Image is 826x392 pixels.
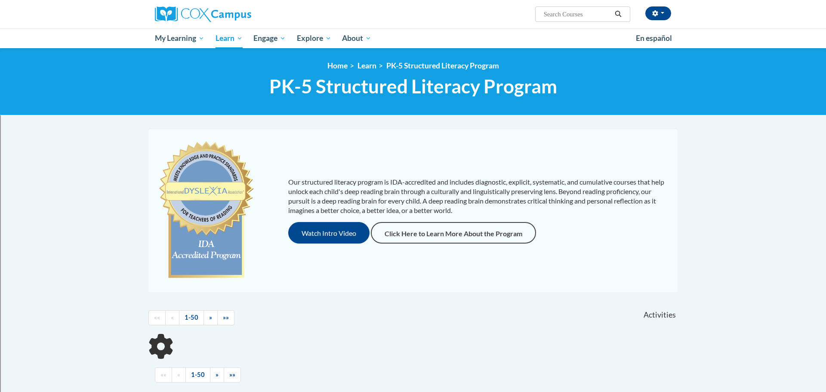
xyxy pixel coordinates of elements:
[342,33,371,43] span: About
[216,33,243,43] span: Learn
[269,75,557,98] span: PK-5 Structured Literacy Program
[253,33,286,43] span: Engage
[155,6,251,22] img: Cox Campus
[630,29,678,47] a: En español
[149,28,210,48] a: My Learning
[636,34,672,43] span: En español
[155,6,318,22] a: Cox Campus
[645,6,671,20] button: Account Settings
[337,28,377,48] a: About
[386,61,499,70] a: PK-5 Structured Literacy Program
[155,33,204,43] span: My Learning
[142,28,684,48] div: Main menu
[327,61,348,70] a: Home
[358,61,376,70] a: Learn
[248,28,291,48] a: Engage
[297,33,331,43] span: Explore
[612,9,625,19] button: Search
[210,28,248,48] a: Learn
[543,9,612,19] input: Search Courses
[291,28,337,48] a: Explore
